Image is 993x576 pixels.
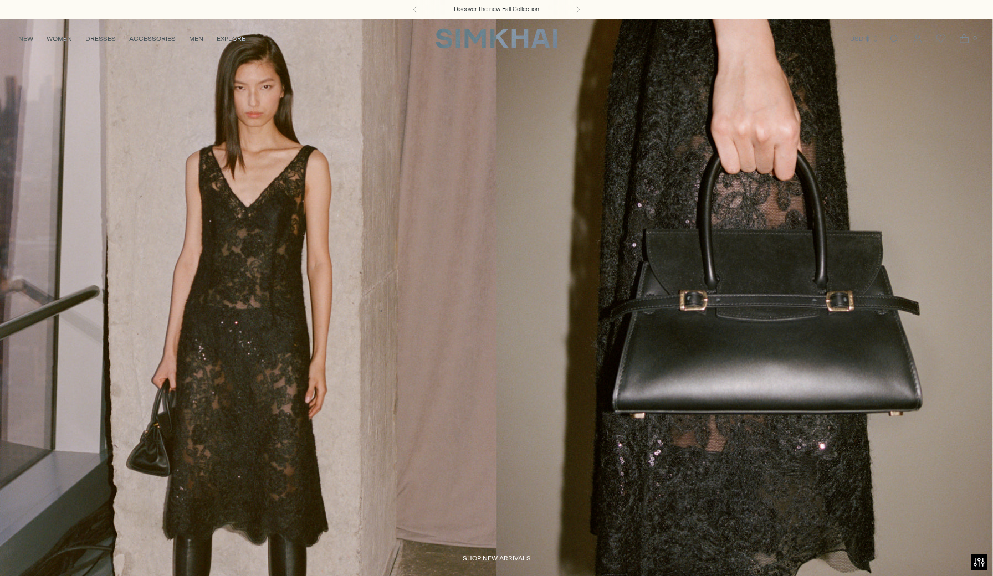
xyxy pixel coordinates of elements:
[850,27,879,51] button: USD $
[463,554,531,565] a: shop new arrivals
[883,28,905,50] a: Open search modal
[454,5,539,14] a: Discover the new Fall Collection
[436,28,557,49] a: SIMKHAI
[189,27,203,51] a: MEN
[129,27,176,51] a: ACCESSORIES
[217,27,245,51] a: EXPLORE
[18,27,33,51] a: NEW
[953,28,975,50] a: Open cart modal
[85,27,116,51] a: DRESSES
[930,28,952,50] a: Wishlist
[463,554,531,562] span: shop new arrivals
[970,33,980,43] span: 0
[47,27,72,51] a: WOMEN
[907,28,929,50] a: Go to the account page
